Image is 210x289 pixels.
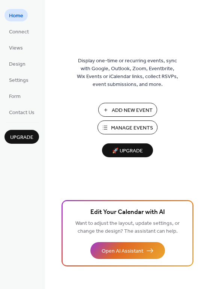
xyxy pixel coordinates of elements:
[4,25,33,38] a: Connect
[4,90,25,102] a: Form
[9,12,23,20] span: Home
[97,120,157,134] button: Manage Events
[9,60,25,68] span: Design
[4,9,28,21] a: Home
[98,103,157,117] button: Add New Event
[4,106,39,118] a: Contact Us
[4,130,39,144] button: Upgrade
[4,41,27,54] a: Views
[77,57,178,89] span: Display one-time or recurring events, sync with Google, Outlook, Zoom, Eventbrite, Wix Events or ...
[9,28,29,36] span: Connect
[106,146,148,156] span: 🚀 Upgrade
[9,77,28,84] span: Settings
[9,93,21,101] span: Form
[102,247,143,255] span: Open AI Assistant
[4,74,33,86] a: Settings
[112,107,153,114] span: Add New Event
[111,124,153,132] span: Manage Events
[90,207,165,218] span: Edit Your Calendar with AI
[102,143,153,157] button: 🚀 Upgrade
[90,242,165,259] button: Open AI Assistant
[4,57,30,70] a: Design
[10,134,33,141] span: Upgrade
[9,44,23,52] span: Views
[75,218,180,236] span: Want to adjust the layout, update settings, or change the design? The assistant can help.
[9,109,34,117] span: Contact Us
